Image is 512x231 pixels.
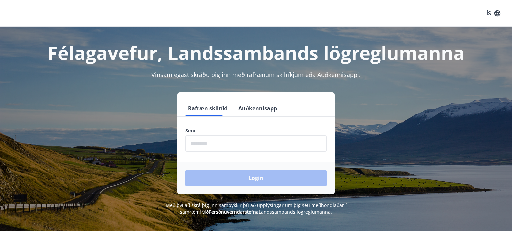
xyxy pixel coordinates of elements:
[24,40,488,65] h1: Félagavefur, Landssambands lögreglumanna
[185,100,230,116] button: Rafræn skilríki
[483,7,504,19] button: ÍS
[209,209,259,215] a: Persónuverndarstefna
[166,202,347,215] span: Með því að skrá þig inn samþykkir þú að upplýsingar um þig séu meðhöndlaðar í samræmi við Landssa...
[151,71,361,79] span: Vinsamlegast skráðu þig inn með rafrænum skilríkjum eða Auðkennisappi.
[236,100,280,116] button: Auðkennisapp
[185,127,327,134] label: Sími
